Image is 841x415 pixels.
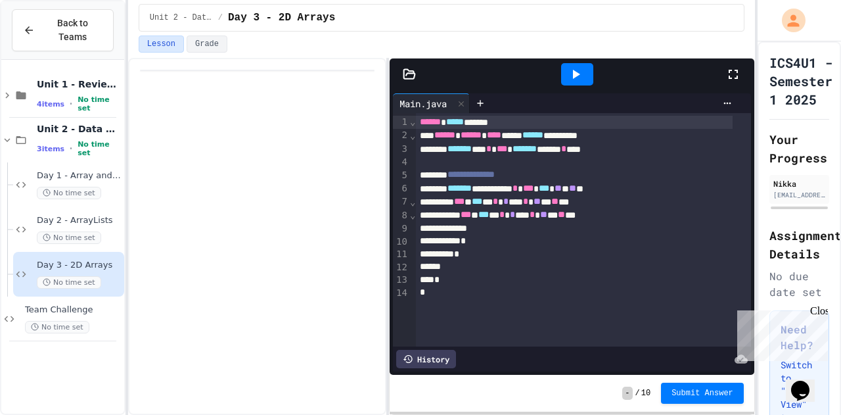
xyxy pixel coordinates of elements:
span: No time set [37,187,101,199]
span: Fold line [409,210,416,220]
div: Main.java [393,97,453,110]
div: 5 [393,169,409,182]
div: 10 [393,235,409,249]
span: 4 items [37,100,64,109]
span: No time set [25,321,89,333]
span: Fold line [409,197,416,207]
span: Fold line [409,116,416,127]
div: 3 [393,143,409,156]
h2: Your Progress [769,130,829,167]
span: No time set [37,232,101,244]
div: 11 [393,248,409,261]
span: • [70,143,72,154]
iframe: chat widget [786,362,828,402]
span: 3 items [37,145,64,153]
div: 12 [393,261,409,274]
div: 13 [393,274,409,287]
span: Day 1 - Array and Method Review [37,170,122,182]
span: Back to Teams [43,16,102,44]
span: Unit 2 - Data Structures [150,12,213,23]
h1: ICS4U1 - Semester 1 2025 [769,53,832,109]
span: Day 3 - 2D Arrays [37,260,122,271]
span: Unit 2 - Data Structures [37,123,122,135]
span: Unit 1 - Review & Reading and Writing Files [37,78,122,90]
h2: Assignment Details [769,226,829,263]
div: No due date set [769,268,829,300]
div: History [396,350,456,368]
div: Main.java [393,93,470,113]
span: / [635,388,640,399]
span: 10 [641,388,650,399]
span: Submit Answer [671,388,733,399]
span: Day 2 - ArrayLists [37,215,122,226]
span: No time set [37,276,101,289]
iframe: chat widget [732,305,828,361]
div: 14 [393,287,409,300]
span: - [622,387,632,400]
div: Chat with us now!Close [5,5,91,84]
button: Back to Teams [12,9,114,51]
span: / [218,12,223,23]
span: • [70,99,72,109]
div: 1 [393,116,409,129]
div: My Account [768,5,809,36]
div: 7 [393,195,409,208]
button: Grade [187,36,227,53]
div: [EMAIL_ADDRESS][DOMAIN_NAME] [773,190,825,200]
span: Team Challenge [25,305,122,316]
button: Submit Answer [661,383,744,404]
div: 8 [393,209,409,222]
div: Nikka [773,178,825,189]
span: Fold line [409,130,416,141]
div: 2 [393,129,409,142]
button: Lesson [139,36,184,53]
span: Day 3 - 2D Arrays [228,10,335,26]
div: 6 [393,182,409,195]
div: 4 [393,156,409,169]
span: No time set [78,95,122,112]
div: 9 [393,222,409,235]
span: No time set [78,140,122,157]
